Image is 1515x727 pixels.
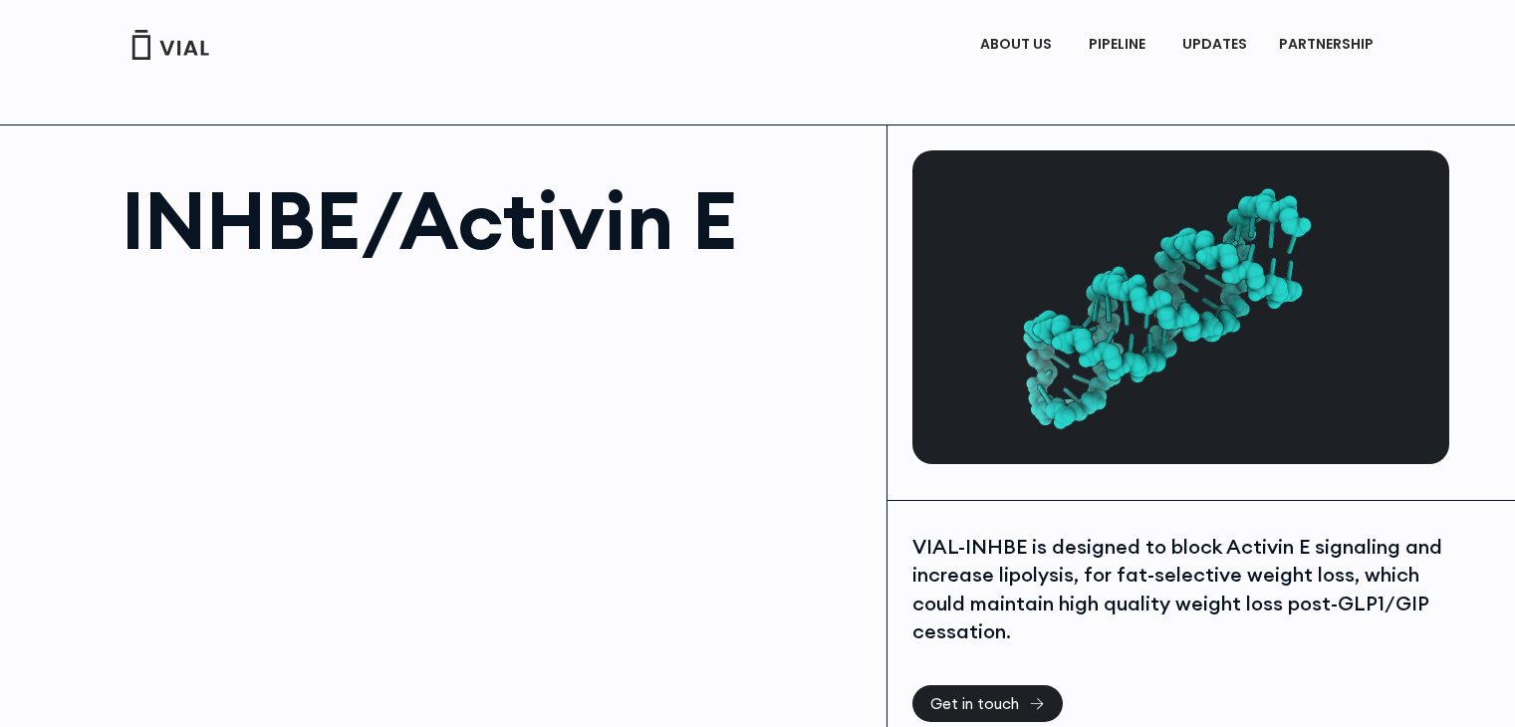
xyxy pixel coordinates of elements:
h1: INHBE/Activin E [122,180,868,260]
a: ABOUT USMenu Toggle [964,28,1072,62]
a: PIPELINEMenu Toggle [1073,28,1165,62]
a: PARTNERSHIPMenu Toggle [1263,28,1394,62]
a: UPDATES [1166,28,1262,62]
div: VIAL-INHBE is designed to block Activin E signaling and increase lipolysis, for fat-selective wei... [912,533,1444,646]
span: Get in touch [930,696,1019,711]
img: Vial Logo [130,30,210,60]
a: Get in touch [912,685,1063,722]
